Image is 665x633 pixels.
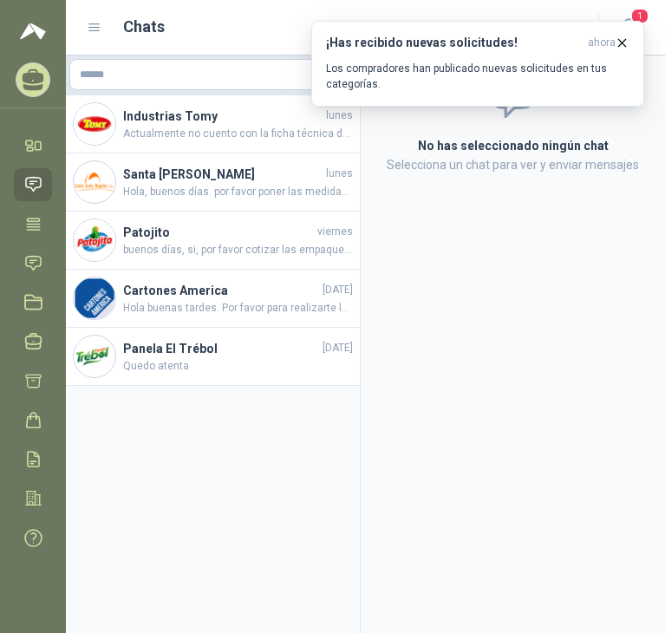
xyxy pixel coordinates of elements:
h4: Panela El Trébol [123,339,319,358]
a: Company LogoSanta [PERSON_NAME]lunesHola, buenos días. por favor poner las medidas exactas o el n... [66,153,360,212]
span: ahora [588,36,616,50]
span: Hola, buenos días. por favor poner las medidas exactas o el numero de referencia para poder reali... [123,184,353,200]
span: [DATE] [323,282,353,298]
h3: ¡Has recibido nuevas solicitudes! [326,36,581,50]
a: Company LogoIndustrias TomylunesActualmente no cuento con la ficha técnica del retenedor solicita... [66,95,360,153]
img: Logo peakr [20,21,46,42]
p: Los compradores han publicado nuevas solicitudes en tus categorías. [326,61,629,92]
h4: Cartones America [123,281,319,300]
h2: No has seleccionado ningún chat [381,136,644,155]
h1: Chats [123,15,165,39]
button: ¡Has recibido nuevas solicitudes!ahora Los compradores han publicado nuevas solicitudes en tus ca... [311,21,644,107]
span: Actualmente no cuento con la ficha técnica del retenedor solicitada. Agradezco su comprensión y q... [123,126,353,142]
span: Quedo atenta [123,358,353,375]
img: Company Logo [74,277,115,319]
span: lunes [326,166,353,182]
span: viernes [317,224,353,240]
a: Company LogoCartones America[DATE]Hola buenas tardes. Por favor para realizarte la cotización. Ne... [66,270,360,328]
p: Selecciona un chat para ver y enviar mensajes [381,155,644,174]
a: Company LogoPanela El Trébol[DATE]Quedo atenta [66,328,360,386]
img: Company Logo [74,336,115,377]
span: 1 [630,8,649,24]
span: Hola buenas tardes. Por favor para realizarte la cotización. Necesitan la manguera para agua aire... [123,300,353,316]
a: Company LogoPatojitoviernesbuenos días, si, por favor cotizar las empaquetaduras y/o el cambio de... [66,212,360,270]
span: [DATE] [323,340,353,356]
h4: Patojito [123,223,314,242]
img: Company Logo [74,103,115,145]
h4: Santa [PERSON_NAME] [123,165,323,184]
img: Company Logo [74,219,115,261]
h4: Industrias Tomy [123,107,323,126]
span: buenos días, si, por favor cotizar las empaquetaduras y/o el cambio de las empaquetaduras para el... [123,242,353,258]
img: Company Logo [74,161,115,203]
button: 1 [613,12,644,43]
